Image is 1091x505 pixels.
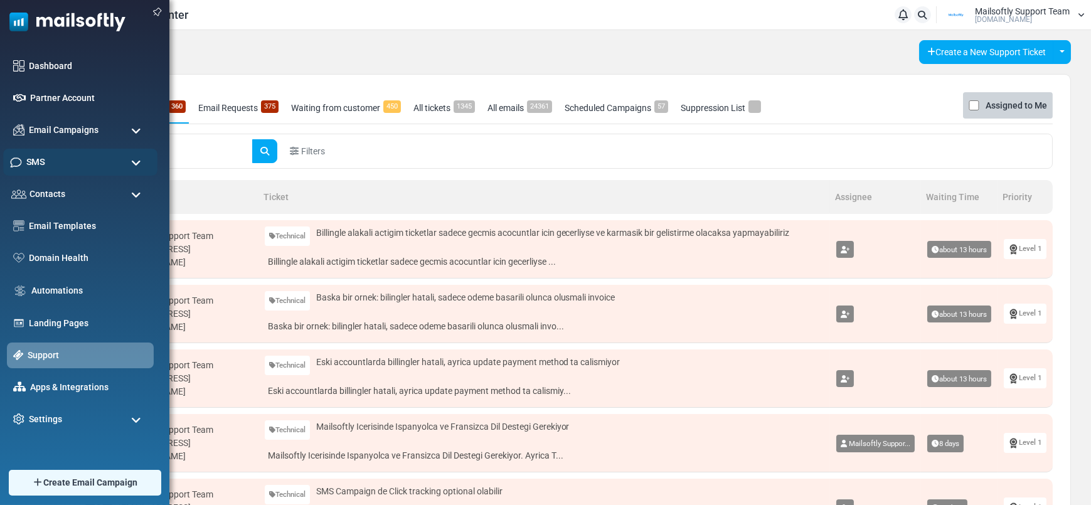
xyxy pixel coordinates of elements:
span: SMS [26,155,45,169]
img: workflow.svg [13,284,27,298]
a: Suppression List [678,92,764,124]
a: Apps & Integrations [30,381,147,394]
div: Mailsoftly Support Team [119,294,252,307]
a: Support [28,349,147,362]
span: Email Campaigns [29,124,98,137]
div: Mailsoftly Support Team [119,230,252,243]
div: [EMAIL_ADDRESS][DOMAIN_NAME] [119,307,252,334]
a: Baska bir ornek: bilingler hatali, sadece odeme basarili olunca olusmali invo... [265,317,824,336]
th: Assignee [830,180,921,214]
a: Technical [265,356,310,375]
img: contacts-icon.svg [11,189,26,198]
a: Level 1 [1004,433,1046,452]
div: [EMAIL_ADDRESS][DOMAIN_NAME] [119,243,252,269]
span: about 13 hours [927,241,991,258]
span: 1345 [454,100,475,113]
div: Mailsoftly Support Team [119,423,252,437]
a: Level 1 [1004,368,1046,388]
span: 450 [383,100,401,113]
div: Mailsoftly Support Team [119,359,252,372]
a: Technical [265,420,310,440]
a: Dashboard [29,60,147,73]
a: Technical [265,226,310,246]
span: about 13 hours [927,306,991,323]
img: campaigns-icon.png [13,124,24,136]
img: sms-icon.png [10,156,22,168]
a: Automations [31,284,147,297]
img: landing_pages.svg [13,317,24,329]
span: 8 days [927,435,964,452]
a: Mailsoftly Suppor... [836,435,915,452]
a: Waiting from customer450 [288,92,404,124]
a: Billingle alakali actigim ticketlar sadece gecmis acocuntlar icin gecerliyse ... [265,252,824,272]
a: All tickets1345 [410,92,478,124]
a: Partner Account [30,92,147,105]
th: Priority [998,180,1053,214]
th: Ticket [258,180,831,214]
label: Assigned to Me [986,98,1047,113]
a: Create a New Support Ticket [919,40,1054,64]
a: Level 1 [1004,304,1046,323]
span: Filters [301,145,325,158]
a: Technical [265,291,310,311]
span: 24361 [527,100,552,113]
span: Billingle alakali actigim ticketlar sadece gecmis acocuntlar icin gecerliyse ve karmasik bir geli... [316,226,790,240]
span: Mailsoftly Icerisinde Ispanyolca ve Fransizca Dil Destegi Gerekiyor [316,420,570,433]
a: Level 1 [1004,239,1046,258]
a: Email Templates [29,220,147,233]
span: 360 [168,100,186,113]
span: 375 [261,100,279,113]
img: email-templates-icon.svg [13,220,24,231]
span: 57 [654,100,668,113]
img: dashboard-icon.svg [13,60,24,72]
span: Eski accountlarda billingler hatali, ayrica update payment method ta calismiyor [316,356,620,369]
img: domain-health-icon.svg [13,253,24,263]
th: Waiting Time [921,180,998,214]
span: Mailsoftly Suppor... [849,439,910,448]
div: [EMAIL_ADDRESS][DOMAIN_NAME] [119,437,252,463]
a: Email Requests375 [195,92,282,124]
span: SMS Campaign de Click tracking optional olabilir [316,485,503,498]
span: Mailsoftly Support Team [975,7,1070,16]
a: Eski accountlarda billingler hatali, ayrica update payment method ta calismiy... [265,381,824,401]
a: Mailsoftly Icerisinde Ispanyolca ve Fransizca Dil Destegi Gerekiyor. Ayrica T... [265,446,824,465]
img: support-icon-active.svg [13,350,23,360]
div: [EMAIL_ADDRESS][DOMAIN_NAME] [119,372,252,398]
span: about 13 hours [927,370,991,388]
span: Create Email Campaign [43,476,137,489]
span: Contacts [29,188,65,201]
img: User Logo [940,6,972,24]
a: Landing Pages [29,317,147,330]
a: Scheduled Campaigns57 [561,92,671,124]
a: Technical [265,485,310,504]
a: User Logo Mailsoftly Support Team [DOMAIN_NAME] [940,6,1085,24]
span: Settings [29,413,62,426]
a: All emails24361 [484,92,555,124]
img: settings-icon.svg [13,413,24,425]
span: Baska bir ornek: bilingler hatali, sadece odeme basarili olunca olusmali invoice [316,291,615,304]
span: [DOMAIN_NAME] [975,16,1032,23]
div: Mailsoftly Support Team [119,488,252,501]
a: Domain Health [29,252,147,265]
